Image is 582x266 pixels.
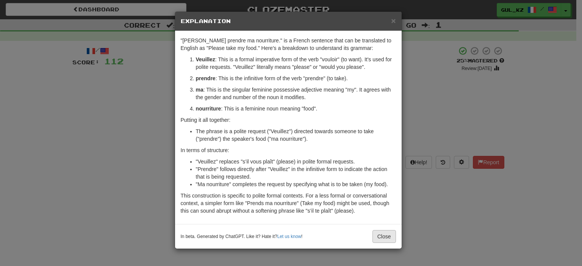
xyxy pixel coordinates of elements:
strong: ma [196,87,203,93]
a: Let us know [277,234,301,239]
p: : This is the infinitive form of the verb "prendre" (to take). [196,75,396,82]
li: "Veuillez" replaces "s’il vous plaît" (please) in polite formal requests. [196,158,396,165]
p: : This is the singular feminine possessive adjective meaning "my". It agrees with the gender and ... [196,86,396,101]
p: "[PERSON_NAME] prendre ma nourriture." is a French sentence that can be translated to English as ... [181,37,396,52]
small: In beta. Generated by ChatGPT. Like it? Hate it? ! [181,233,303,240]
span: × [391,16,396,25]
button: Close [391,17,396,25]
h5: Explanation [181,17,396,25]
li: "Prendre" follows directly after "Veuillez" in the infinitive form to indicate the action that is... [196,165,396,180]
p: In terms of structure: [181,146,396,154]
p: Putting it all together: [181,116,396,124]
p: This construction is specific to polite formal contexts. For a less formal or conversational cont... [181,192,396,215]
strong: Veuillez [196,56,215,62]
li: "Ma nourriture" completes the request by specifying what is to be taken (my food). [196,180,396,188]
p: : This is a formal imperative form of the verb "vouloir" (to want). It's used for polite requests... [196,56,396,71]
li: The phrase is a polite request ("Veuillez") directed towards someone to take ("prendre") the spea... [196,128,396,143]
button: Close [372,230,396,243]
strong: nourriture [196,106,221,112]
p: : This is a feminine noun meaning "food". [196,105,396,112]
strong: prendre [196,75,216,81]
